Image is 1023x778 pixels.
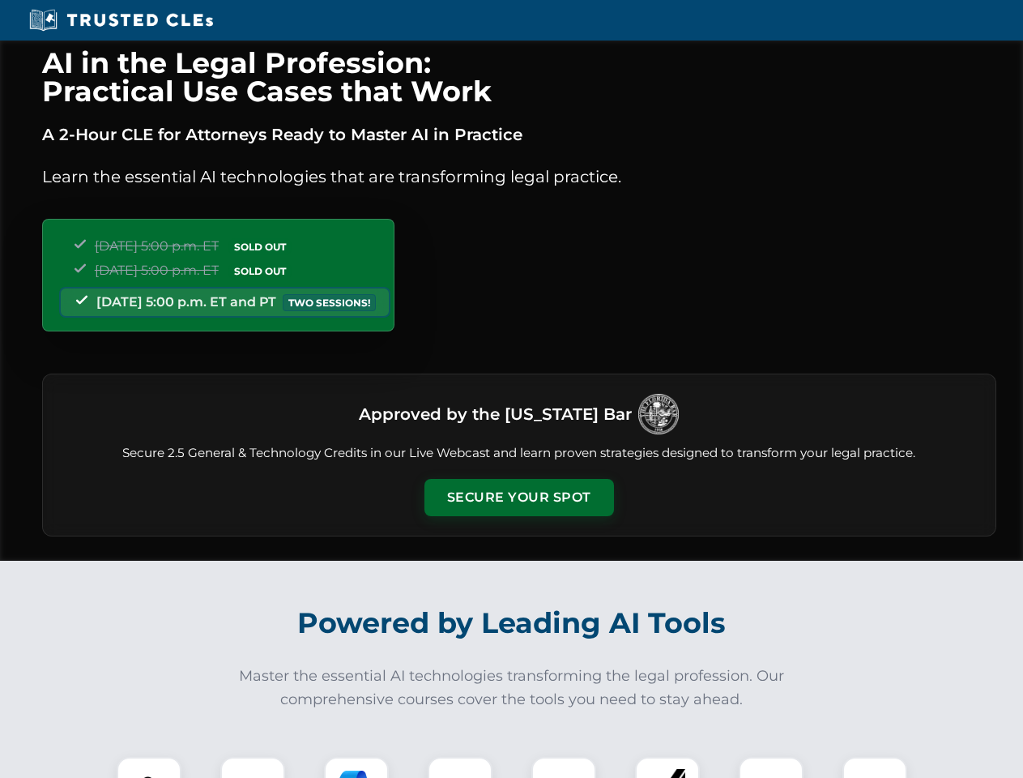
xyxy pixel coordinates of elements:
p: Learn the essential AI technologies that are transforming legal practice. [42,164,996,190]
p: Secure 2.5 General & Technology Credits in our Live Webcast and learn proven strategies designed ... [62,444,976,463]
button: Secure Your Spot [424,479,614,516]
span: [DATE] 5:00 p.m. ET [95,238,219,254]
span: SOLD OUT [228,238,292,255]
span: SOLD OUT [228,263,292,280]
h2: Powered by Leading AI Tools [63,595,961,652]
img: Logo [638,394,679,434]
p: A 2-Hour CLE for Attorneys Ready to Master AI in Practice [42,122,996,147]
h3: Approved by the [US_STATE] Bar [359,400,632,429]
span: [DATE] 5:00 p.m. ET [95,263,219,278]
img: Trusted CLEs [24,8,218,32]
p: Master the essential AI technologies transforming the legal profession. Our comprehensive courses... [228,665,795,712]
h1: AI in the Legal Profession: Practical Use Cases that Work [42,49,996,105]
